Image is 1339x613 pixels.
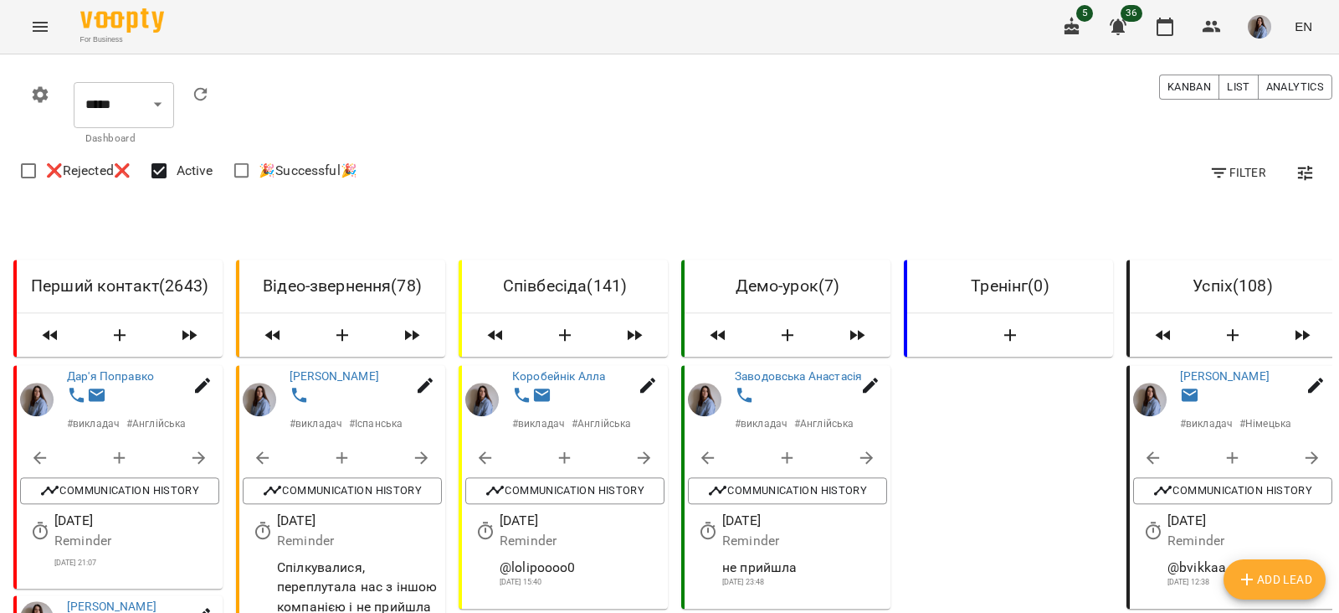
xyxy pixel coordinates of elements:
img: Мірошник Анна [243,383,276,416]
p: # викладач [67,416,120,431]
h6: Перший контакт ( 2643 ) [30,273,209,299]
p: Reminder [54,531,219,551]
span: ❌Rejected❌ [46,161,131,181]
span: Move leads from the column [830,320,884,350]
button: EN [1288,11,1319,42]
button: Communication History [20,477,219,504]
p: # Англійська [794,416,854,431]
button: List [1218,75,1258,100]
p: # Німецька [1239,416,1291,431]
button: Add Lead [1224,559,1326,600]
span: Move leads from the column [691,320,745,350]
p: # викладач [290,416,342,431]
p: Reminder [500,531,664,551]
button: Add Lead [1197,320,1269,350]
p: [DATE] 23:48 [722,577,887,589]
button: Communication History [1133,477,1332,504]
a: [PERSON_NAME] [67,600,156,613]
span: 5 [1076,5,1093,22]
p: [DATE] [500,511,664,531]
span: 36 [1121,5,1142,22]
button: Menu [20,7,60,47]
a: Дар'я Поправко [67,369,154,383]
span: Analytics [1266,78,1324,96]
span: Move leads from the column [23,320,77,350]
a: [PERSON_NAME] [290,369,379,383]
span: Filter [1209,162,1265,183]
img: Мірошник Анна [465,383,499,416]
span: Communication History [474,481,656,501]
button: Analytics [1258,75,1332,100]
p: [DATE] 15:40 [500,577,664,589]
span: Move leads from the column [1136,320,1190,350]
button: Communication History [688,477,887,504]
p: # викладач [1180,416,1233,431]
button: Kanban [1159,75,1219,100]
p: [DATE] 12:38 [1167,577,1332,589]
span: Move leads from the column [1275,320,1329,350]
span: Kanban [1167,78,1211,96]
p: [DATE] [54,511,219,531]
img: Мірошник Анна [688,383,721,416]
span: Active [177,161,213,181]
img: 1dedfd4fe4c1a82c07b60db452eca2dc.JPG [1248,15,1271,39]
span: For Business [80,34,164,45]
p: Dashboard [85,131,162,147]
a: Коробейнік Алла [512,369,605,383]
span: Communication History [696,481,879,501]
h6: Успіх ( 108 ) [1143,273,1322,299]
p: @lolipoooo0 [500,557,664,577]
h6: Відео-звернення ( 78 ) [253,273,432,299]
button: Add Lead [529,320,601,350]
p: # Англійська [126,416,186,431]
button: Add Lead [752,320,823,350]
p: # Іспанська [349,416,403,431]
h6: Тренінг ( 0 ) [921,273,1100,299]
p: [DATE] [722,511,887,531]
img: Мірошник Анна [1133,383,1167,416]
p: Reminder [277,531,442,551]
p: [DATE] [1167,511,1332,531]
button: Filter [1203,157,1272,188]
span: Move leads from the column [385,320,439,350]
h6: Співбесіда ( 141 ) [475,273,654,299]
p: не прийшла [722,557,887,577]
p: @bvikkaa [1167,557,1332,577]
p: # Англійська [572,416,631,431]
span: EN [1295,18,1312,35]
span: Add Lead [1237,569,1312,590]
button: Add Lead [914,320,1106,350]
p: Reminder [722,531,887,551]
a: [PERSON_NAME] [1180,369,1270,383]
h6: Демо-урок ( 7 ) [698,273,877,299]
span: Communication History [251,481,434,501]
a: Заводовська Анастасія [735,369,862,383]
p: [DATE] 21:07 [54,557,219,569]
p: [DATE] [277,511,442,531]
button: Communication History [465,477,664,504]
img: Voopty Logo [80,8,164,33]
span: Communication History [28,481,211,501]
span: List [1227,78,1249,96]
p: # викладач [735,416,787,431]
span: Communication History [1141,481,1324,501]
button: Communication History [243,477,442,504]
img: Мірошник Анна [20,383,54,416]
span: Move leads from the column [608,320,661,350]
p: Reminder [1167,531,1332,551]
p: # викладач [512,416,565,431]
span: 🎉Successful🎉 [259,161,357,181]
